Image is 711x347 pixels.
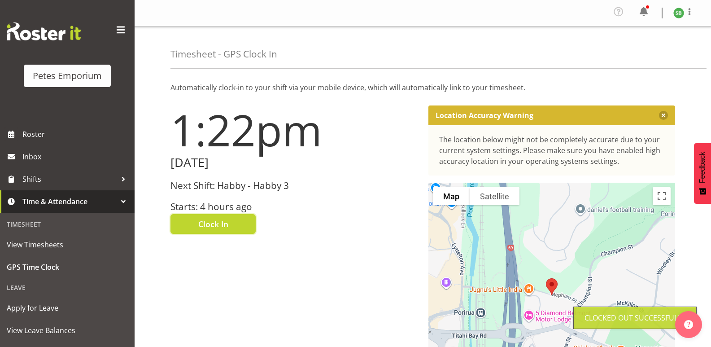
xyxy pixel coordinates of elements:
[436,111,533,120] p: Location Accuracy Warning
[2,215,132,233] div: Timesheet
[22,195,117,208] span: Time & Attendance
[659,111,668,120] button: Close message
[170,180,418,191] h3: Next Shift: Habby - Habby 3
[170,105,418,154] h1: 1:22pm
[673,8,684,18] img: stephanie-burden9828.jpg
[7,301,128,315] span: Apply for Leave
[22,127,130,141] span: Roster
[2,319,132,342] a: View Leave Balances
[585,312,685,323] div: Clocked out Successfully
[439,134,665,167] div: The location below might not be completely accurate due to your current system settings. Please m...
[433,187,470,205] button: Show street map
[22,172,117,186] span: Shifts
[7,22,81,40] img: Rosterit website logo
[694,143,711,204] button: Feedback - Show survey
[170,214,256,234] button: Clock In
[653,187,671,205] button: Toggle fullscreen view
[198,218,228,230] span: Clock In
[22,150,130,163] span: Inbox
[170,202,418,212] h3: Starts: 4 hours ago
[2,256,132,278] a: GPS Time Clock
[698,152,707,183] span: Feedback
[170,49,277,59] h4: Timesheet - GPS Clock In
[33,69,102,83] div: Petes Emporium
[7,260,128,274] span: GPS Time Clock
[684,320,693,329] img: help-xxl-2.png
[170,156,418,170] h2: [DATE]
[7,238,128,251] span: View Timesheets
[2,297,132,319] a: Apply for Leave
[170,82,675,93] p: Automatically clock-in to your shift via your mobile device, which will automatically link to you...
[2,278,132,297] div: Leave
[7,324,128,337] span: View Leave Balances
[2,233,132,256] a: View Timesheets
[470,187,519,205] button: Show satellite imagery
